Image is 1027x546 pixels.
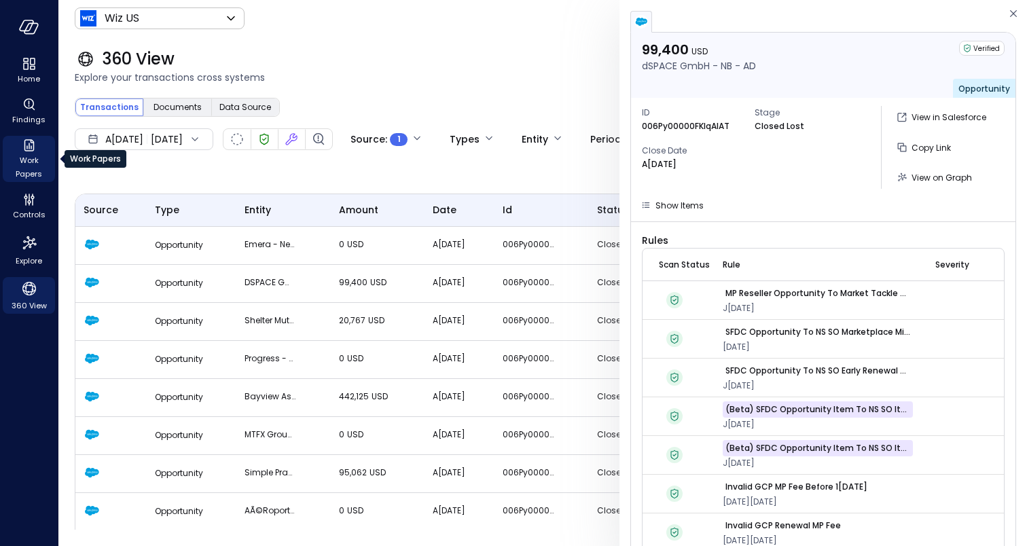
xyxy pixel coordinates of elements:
a: MP Reseller Opportunity To Market Tackle Credit Mismatch [723,285,903,302]
div: Verified [659,408,690,424]
span: Opportunity [155,239,203,251]
span: USD [691,45,708,57]
p: dSPACE GmbH - NB - AD [245,276,295,289]
span: USD [368,314,384,326]
p: A[DATE] [642,158,677,171]
p: 006Py00000FKlqAIAT [503,276,554,289]
div: Verified [659,369,690,386]
p: 99,400 [642,41,756,58]
img: Salesforce [84,426,100,443]
span: [DATE][DATE] [723,534,777,546]
div: Period [590,128,621,151]
p: Shelter Mutual Insurance Company - EXP - AD [245,314,295,327]
span: USD [347,352,363,364]
span: Opportunity [155,505,203,517]
div: Verified [659,524,690,541]
p: 006Py00000FKlqAIAT [642,120,729,133]
img: Salesforce [84,350,100,367]
p: 0 [339,504,390,517]
p: MP Reseller Opportunity To Market Tackle Credit Mismatch [725,287,910,300]
span: [DATE][DATE] [723,496,777,507]
a: (Beta) SFDC Opportunity Item to NS SO Item VM Amount Mismatch [723,440,903,456]
span: Opportunity [958,83,1010,94]
span: USD [347,238,363,250]
p: Emera - New Business [245,238,295,251]
span: 360 View [102,48,175,70]
img: Icon [80,10,96,26]
span: Opportunity [155,277,203,289]
span: Close Date [642,144,744,158]
button: Copy Link [893,136,956,159]
img: Salesforce [84,503,100,519]
p: Closed Lost [597,466,648,479]
p: A[DATE] [433,352,484,365]
span: rule [723,258,740,272]
div: Not Scanned [231,133,243,145]
p: Closed Lost [597,238,648,251]
span: date [433,202,456,217]
p: 006Py00000Jd2JxIAJ [503,314,554,327]
p: Closed Lost [597,428,648,441]
p: 006Py00000DlcAPIAZ [503,428,554,441]
div: Verified [659,486,690,502]
div: Verified [659,292,690,308]
p: (Beta) SFDC Opportunity Item to NS SO Item Dates Mismatch [725,403,910,416]
span: J[DATE] [723,302,755,314]
div: Verified [659,447,690,463]
p: 006Py00000Ds8cDIAR [503,504,554,517]
span: J[DATE] [723,380,755,391]
p: 95,062 [339,466,390,479]
p: 006Py00000GymLWIAZ [503,390,554,403]
a: Invalid GCP Renewal MP Fee [723,517,903,534]
a: SFDC Opportunity to NS SO Marketplace Mismatch [723,324,903,340]
div: Finding [310,131,327,147]
span: [DATE] [723,341,750,352]
span: 360 View [12,299,47,312]
span: Findings [12,113,46,126]
div: Source : [350,128,408,151]
span: Show Items [655,200,704,211]
p: (Beta) SFDC Opportunity Item to NS SO Item VM Amount Mismatch [725,441,910,455]
img: Salesforce [84,388,100,405]
button: View on Graph [893,166,977,189]
span: A[DATE] [105,132,143,147]
div: Explore [3,231,55,269]
p: 006Py00000KHkxOIAT [503,352,554,365]
span: Opportunity [155,391,203,403]
span: status [597,202,629,217]
div: Fixed [283,131,300,147]
span: Opportunity [155,429,203,441]
a: Invalid GCP MP Fee Before 1[DATE] [723,479,903,495]
span: Opportunity [155,467,203,479]
p: Closed Lost [597,352,648,365]
a: (Beta) SFDC Opportunity Item to NS SO Item Dates Mismatch [723,401,903,418]
p: 99,400 [339,276,390,289]
span: Copy Link [912,142,951,153]
span: Opportunity [155,315,203,327]
p: 006Py000009PUXCIA4 [503,238,554,251]
span: Controls [13,208,46,221]
p: A[DATE] [433,390,484,403]
p: A[DATE] [433,238,484,251]
p: A[DATE] [433,466,484,479]
span: severity [935,258,969,272]
img: salesforce [634,15,648,29]
p: 0 [339,238,390,251]
p: SFDC Opportunity to NS SO Early Renewal Mismatch [725,364,910,378]
p: 0 [339,352,390,365]
p: 20,767 [339,314,390,327]
img: Salesforce [84,465,100,481]
img: Salesforce [84,274,100,291]
p: AÃ©roports De MontrÃ©al - New Business [245,504,295,517]
p: Closed Lost [597,504,648,517]
span: Rules [642,233,1005,248]
span: 1 [397,132,401,146]
span: entity [245,202,271,217]
p: Invalid GCP MP Fee Before 1[DATE] [725,480,867,494]
div: Entity [522,128,548,151]
p: dSPACE GmbH - NB - AD [642,58,756,73]
p: SFDC Opportunity to NS SO Marketplace Mismatch [725,325,910,339]
span: Work Papers [8,153,50,181]
div: Verified [256,131,272,147]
